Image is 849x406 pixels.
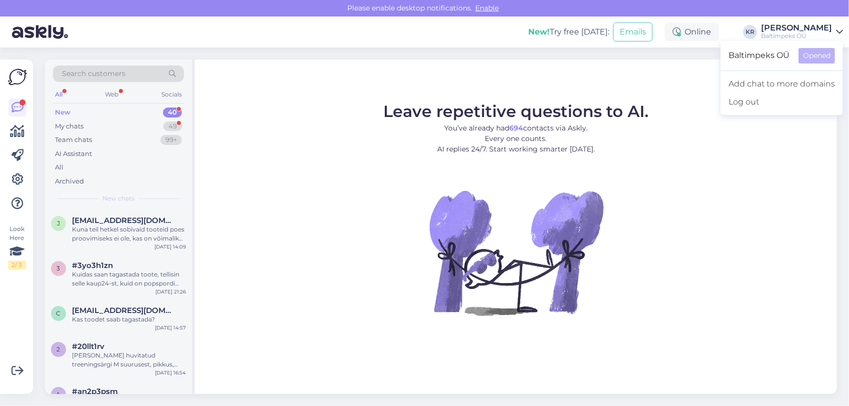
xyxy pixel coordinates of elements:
div: Look Here [8,224,26,269]
div: My chats [55,121,83,131]
p: You’ve already had contacts via Askly. Every one counts. AI replies 24/7. Start working smarter [... [383,123,649,154]
div: Online [665,23,719,41]
div: 40 [163,107,182,117]
span: Baltimpeks OÜ [729,48,791,63]
div: AI Assistant [55,149,92,159]
div: Kas toodet saab tagastada? [72,315,186,324]
div: Baltimpeks OÜ [761,32,832,40]
div: Kuidas saan tagastada toote, tellisin selle kaup24-st, kuid on popspordi toode ning kuidas saan r... [72,270,186,288]
div: [DATE] 16:54 [155,369,186,376]
div: KR [743,25,757,39]
span: j [57,219,60,227]
div: 99+ [160,135,182,145]
div: Kuna teil hetkel sobivaid tooteid poes proovimiseks ei ole, kas on võimalik tellida koju erinevad... [72,225,186,243]
div: 49 [163,121,182,131]
div: [DATE] 21:26 [155,288,186,295]
b: New! [528,27,550,36]
span: 2 [57,345,60,353]
span: #20llt1rv [72,342,104,351]
span: #an2p3psm [72,387,118,396]
div: Team chats [55,135,92,145]
a: Add chat to more domains [721,75,843,93]
div: New [55,107,70,117]
div: All [53,88,64,101]
b: 694 [509,123,523,132]
div: [PERSON_NAME] huvitatud treeningsärgi M suurusest, pikkus, rinnaümbermõõt. [72,351,186,369]
span: Leave repetitive questions to AI. [383,101,649,121]
div: [DATE] 14:57 [155,324,186,331]
img: No Chat active [426,162,606,342]
span: New chats [102,194,134,203]
div: [PERSON_NAME] [761,24,832,32]
span: c [56,309,61,317]
a: [PERSON_NAME]Baltimpeks OÜ [761,24,843,40]
div: Archived [55,176,84,186]
span: johannamartin.j@gmail.com [72,216,176,225]
span: 3 [57,264,60,272]
div: [DATE] 14:09 [154,243,186,250]
div: Log out [721,93,843,111]
span: #3yo3h1zn [72,261,113,270]
div: All [55,162,63,172]
span: Search customers [62,68,125,79]
span: a [56,390,61,398]
button: Emails [613,22,653,41]
img: Askly Logo [8,67,27,86]
span: celenasangernebo@gmail.com [72,306,176,315]
div: Web [103,88,121,101]
span: Enable [472,3,502,12]
button: Opened [799,48,835,63]
div: Try free [DATE]: [528,26,609,38]
div: 2 / 3 [8,260,26,269]
div: Socials [159,88,184,101]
